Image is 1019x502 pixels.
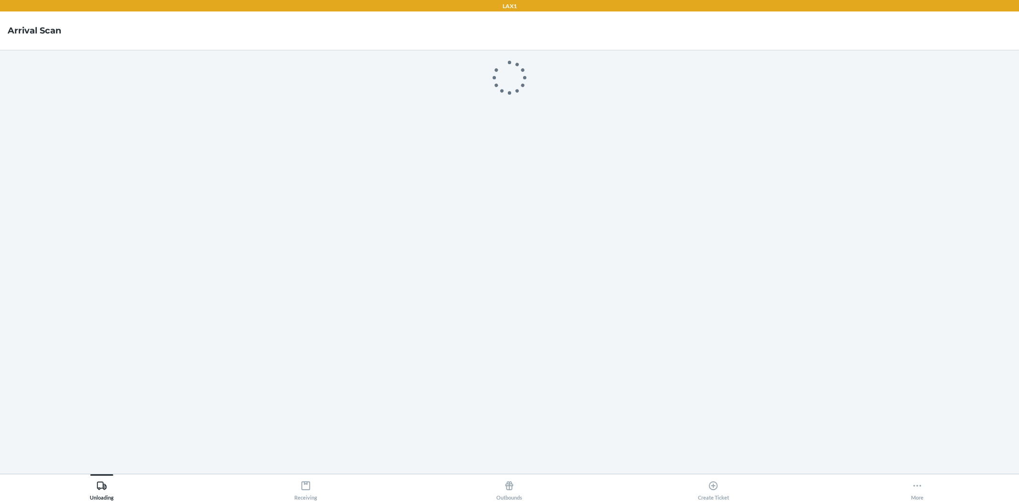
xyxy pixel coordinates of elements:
[204,474,408,501] button: Receiving
[911,477,923,501] div: More
[698,477,729,501] div: Create Ticket
[294,477,317,501] div: Receiving
[90,477,114,501] div: Unloading
[815,474,1019,501] button: More
[611,474,815,501] button: Create Ticket
[408,474,611,501] button: Outbounds
[496,477,522,501] div: Outbounds
[503,2,517,11] p: LAX1
[8,24,61,37] h4: Arrival Scan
